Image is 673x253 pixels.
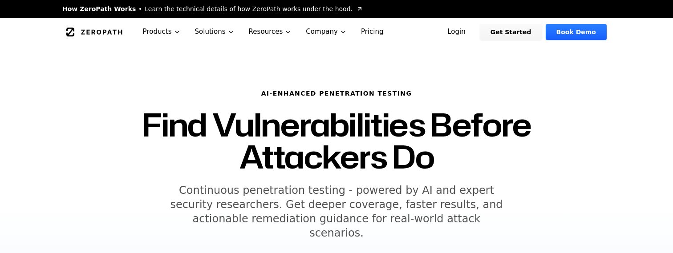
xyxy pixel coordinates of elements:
[166,183,507,240] h5: Continuous penetration testing - powered by AI and expert security researchers. Get deeper covera...
[52,18,621,46] nav: Global
[62,4,136,13] span: How ZeroPath Works
[119,89,554,98] h6: AI-Enhanced Penetration Testing
[119,108,554,173] h1: Find Vulnerabilities Before Attackers Do
[136,18,188,46] button: Products
[546,24,607,40] a: Book Demo
[242,18,299,46] button: Resources
[437,24,476,40] a: Login
[354,18,391,46] a: Pricing
[188,18,242,46] button: Solutions
[480,24,542,40] a: Get Started
[62,4,363,13] a: How ZeroPath WorksLearn the technical details of how ZeroPath works under the hood.
[299,18,354,46] button: Company
[145,4,353,13] span: Learn the technical details of how ZeroPath works under the hood.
